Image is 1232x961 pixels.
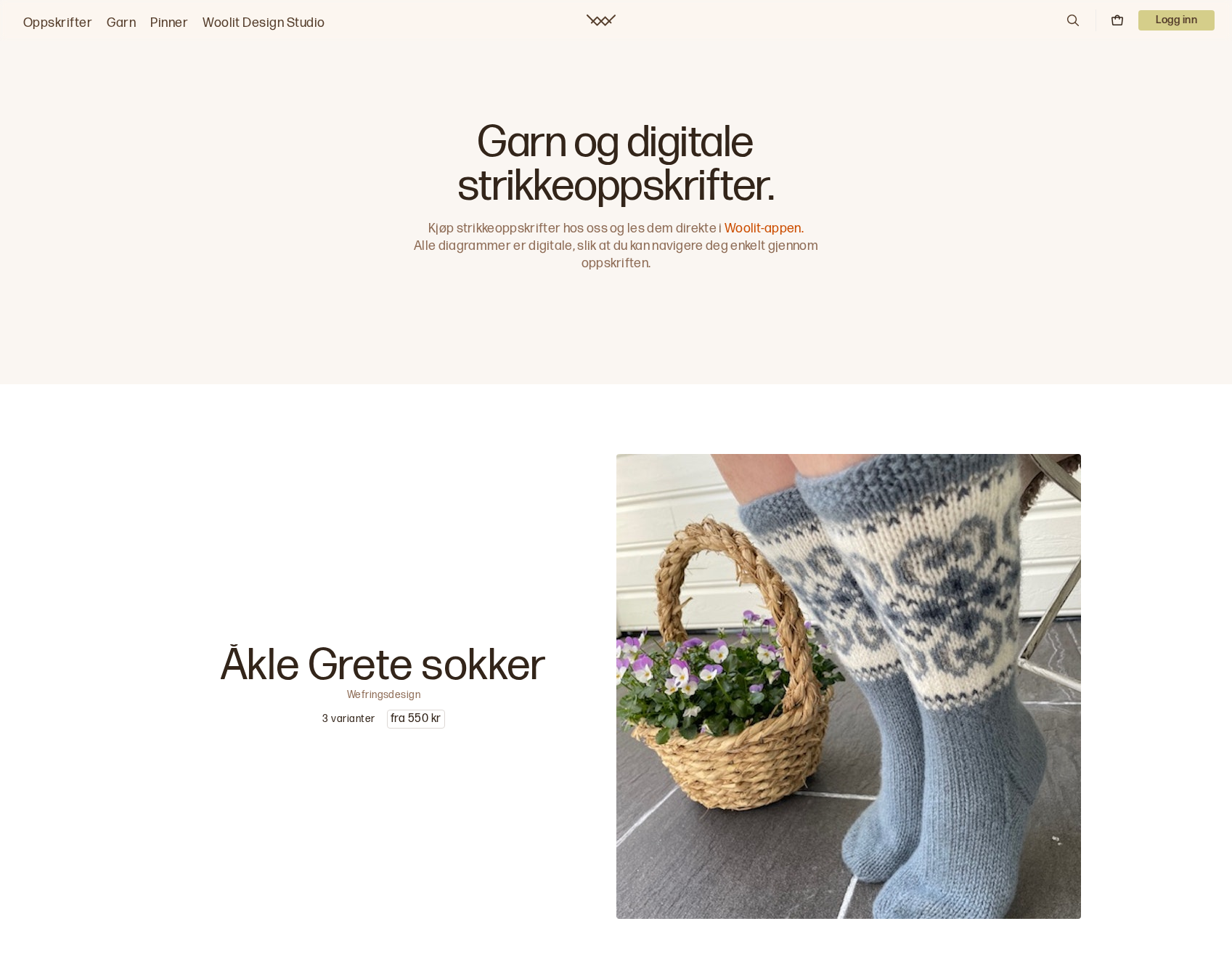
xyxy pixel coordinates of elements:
[388,710,444,728] p: fra 550 kr
[221,644,547,688] p: Åkle Grete sokker
[1138,10,1215,31] button: User dropdown
[107,13,136,33] a: Garn
[616,454,1081,919] img: Wefringsdesign Caroline Nasjonalromantiske sokker som er inspirert av mammas gamle åkle. I Busker...
[203,13,325,33] a: Woolit Design Studio
[1138,10,1215,31] p: Logg inn
[52,454,1180,919] a: Wefringsdesign Caroline Nasjonalromantiske sokker som er inspirert av mammas gamle åkle. I Busker...
[407,220,825,272] p: Kjøp strikkeoppskrifter hos oss og les dem direkte i Alle diagrammer er digitale, slik at du kan ...
[347,688,421,698] p: Wefringsdesign
[587,15,616,26] a: Woolit
[150,13,188,33] a: Pinner
[725,221,804,236] a: Woolit-appen.
[407,121,825,208] h1: Garn og digitale strikkeoppskrifter.
[322,712,375,726] p: 3 varianter
[23,13,92,33] a: Oppskrifter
